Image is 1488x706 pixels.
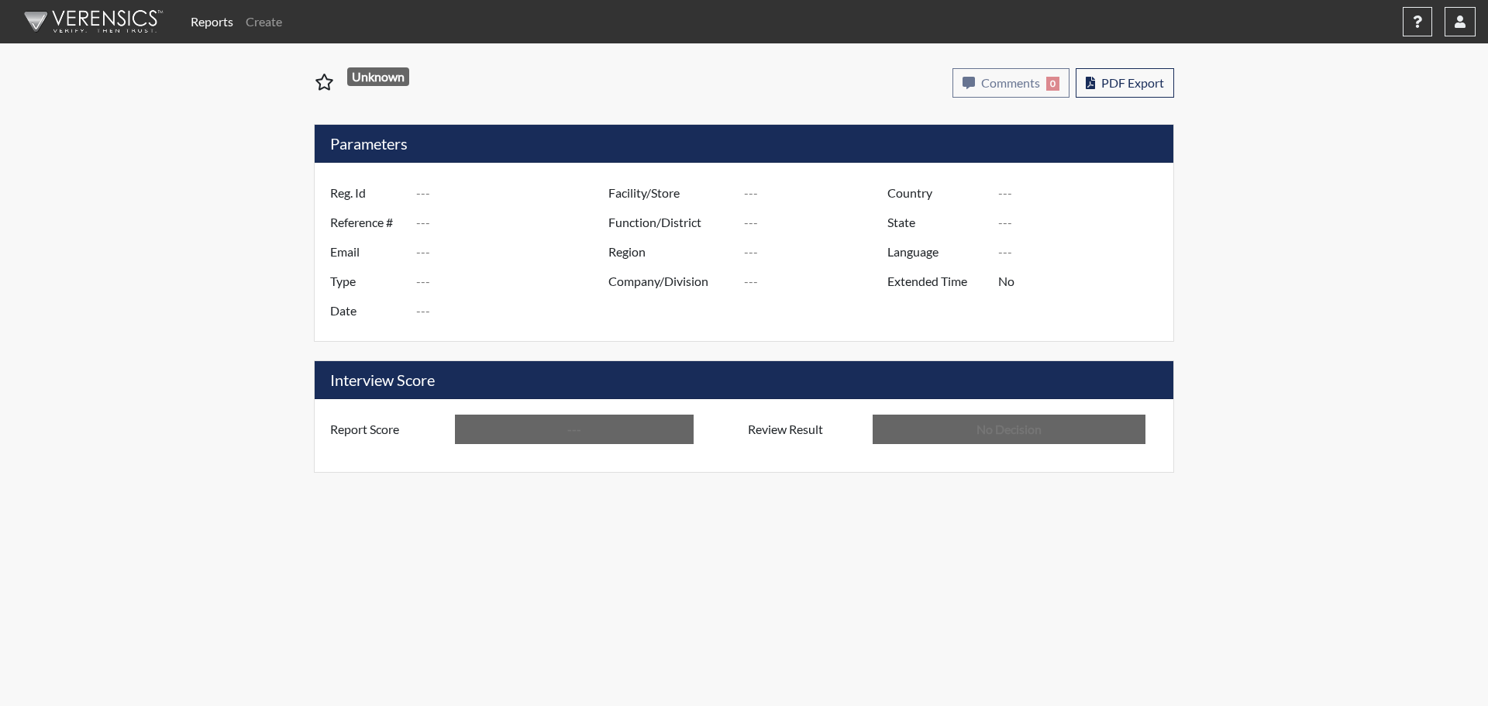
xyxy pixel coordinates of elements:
[744,267,891,296] input: ---
[597,178,744,208] label: Facility/Store
[315,125,1173,163] h5: Parameters
[876,178,998,208] label: Country
[455,415,694,444] input: ---
[998,178,1169,208] input: ---
[597,267,744,296] label: Company/Division
[319,178,416,208] label: Reg. Id
[416,296,612,325] input: ---
[239,6,288,37] a: Create
[597,208,744,237] label: Function/District
[744,237,891,267] input: ---
[347,67,410,86] span: Unknown
[416,237,612,267] input: ---
[876,267,998,296] label: Extended Time
[998,237,1169,267] input: ---
[416,178,612,208] input: ---
[998,208,1169,237] input: ---
[736,415,873,444] label: Review Result
[1076,68,1174,98] button: PDF Export
[184,6,239,37] a: Reports
[315,361,1173,399] h5: Interview Score
[319,237,416,267] label: Email
[319,208,416,237] label: Reference #
[319,267,416,296] label: Type
[744,178,891,208] input: ---
[319,296,416,325] label: Date
[981,75,1040,90] span: Comments
[1046,77,1059,91] span: 0
[416,267,612,296] input: ---
[1101,75,1164,90] span: PDF Export
[873,415,1145,444] input: No Decision
[319,415,455,444] label: Report Score
[876,208,998,237] label: State
[952,68,1069,98] button: Comments0
[876,237,998,267] label: Language
[416,208,612,237] input: ---
[744,208,891,237] input: ---
[998,267,1169,296] input: ---
[597,237,744,267] label: Region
